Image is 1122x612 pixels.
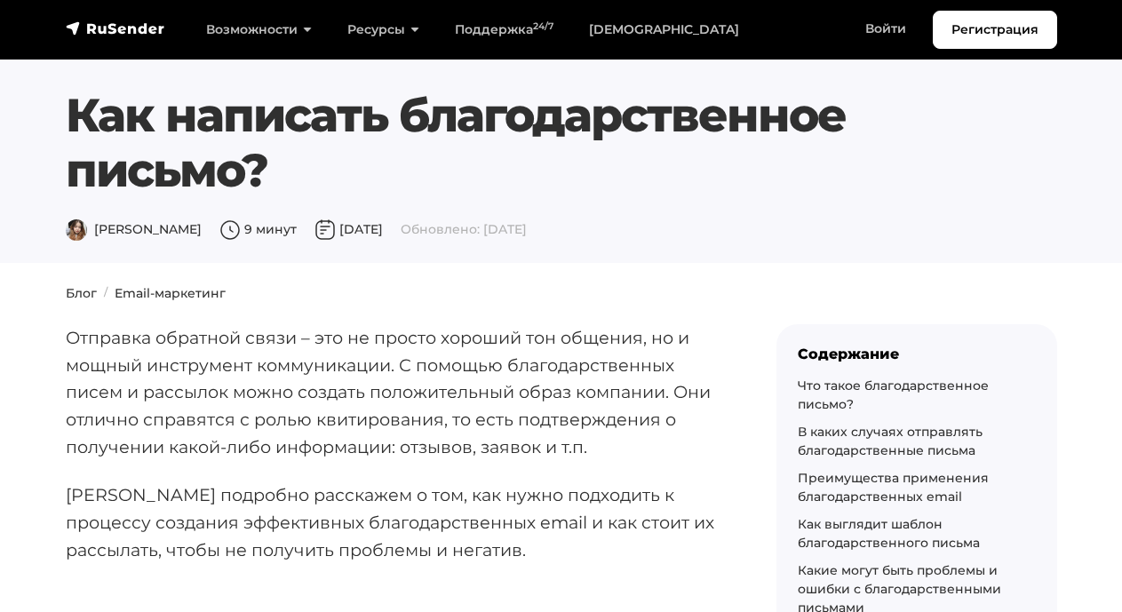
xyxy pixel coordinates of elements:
[66,20,165,37] img: RuSender
[798,470,989,505] a: Преимущества применения благодарственных email
[188,12,330,48] a: Возможности
[798,516,980,551] a: Как выглядит шаблон благодарственного письма
[401,221,527,237] span: Обновлено: [DATE]
[571,12,757,48] a: [DEMOGRAPHIC_DATA]
[314,219,336,241] img: Дата публикации
[314,221,383,237] span: [DATE]
[66,221,202,237] span: [PERSON_NAME]
[798,346,1036,362] div: Содержание
[66,88,973,199] h1: Как написать благодарственное письмо?
[330,12,437,48] a: Ресурсы
[55,284,1068,303] nav: breadcrumb
[437,12,571,48] a: Поддержка24/7
[798,378,989,412] a: Что такое благодарственное письмо?
[97,284,226,303] li: Email-маркетинг
[66,481,720,563] p: [PERSON_NAME] подробно расскажем о том, как нужно подходить к процессу создания эффективных благо...
[66,324,720,461] p: Отправка обратной связи – это не просто хороший тон общения, но и мощный инструмент коммуникации....
[798,424,983,458] a: В каких случаях отправлять благодарственные письма
[219,221,297,237] span: 9 минут
[219,219,241,241] img: Время чтения
[933,11,1057,49] a: Регистрация
[533,20,553,32] sup: 24/7
[66,285,97,301] a: Блог
[847,11,924,47] a: Войти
